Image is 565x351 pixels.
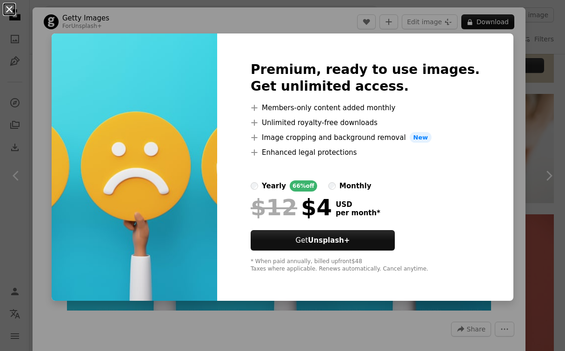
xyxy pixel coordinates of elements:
[251,102,480,113] li: Members-only content added monthly
[251,258,480,273] div: * When paid annually, billed upfront $48 Taxes where applicable. Renews automatically. Cancel any...
[336,200,380,209] span: USD
[339,180,372,192] div: monthly
[410,132,432,143] span: New
[328,182,336,190] input: monthly
[251,117,480,128] li: Unlimited royalty-free downloads
[251,132,480,143] li: Image cropping and background removal
[251,230,395,251] button: GetUnsplash+
[251,61,480,95] h2: Premium, ready to use images. Get unlimited access.
[290,180,317,192] div: 66% off
[52,33,217,301] img: premium_photo-1682310144714-cb77b1e6d64a
[308,236,350,245] strong: Unsplash+
[251,195,297,219] span: $12
[251,182,258,190] input: yearly66%off
[336,209,380,217] span: per month *
[262,180,286,192] div: yearly
[251,147,480,158] li: Enhanced legal protections
[251,195,332,219] div: $4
